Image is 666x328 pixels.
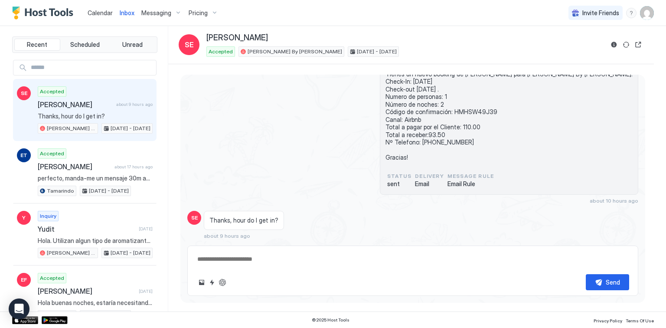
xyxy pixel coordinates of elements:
[633,39,643,50] button: Open reservation
[248,48,342,56] span: [PERSON_NAME] By [PERSON_NAME]
[191,214,198,222] span: SE
[40,212,56,220] span: Inquiry
[120,9,134,16] span: Inbox
[387,180,411,188] span: sent
[27,60,156,75] input: Input Field
[594,318,622,323] span: Privacy Policy
[38,174,153,182] span: perfecto, manda-me un mensaje 30m antes de llegar porfavor
[185,39,194,50] span: SE
[312,317,349,323] span: © 2025 Host Tools
[385,55,633,161] span: [PERSON_NAME] Tienes un nuevo booking de [PERSON_NAME] para [PERSON_NAME] By [PERSON_NAME]. Check...
[594,315,622,325] a: Privacy Policy
[38,237,153,245] span: Hola. Utilizan algun tipo de aromatizantes u olores en el apartamento
[38,100,113,109] span: [PERSON_NAME]
[88,8,113,17] a: Calendar
[14,39,60,51] button: Recent
[209,48,233,56] span: Accepted
[621,39,631,50] button: Sync reservation
[40,150,64,157] span: Accepted
[12,7,77,20] a: Host Tools Logo
[88,9,113,16] span: Calendar
[70,41,100,49] span: Scheduled
[9,298,29,319] div: Open Intercom Messenger
[582,9,619,17] span: Invite Friends
[38,287,135,295] span: [PERSON_NAME]
[40,88,64,95] span: Accepted
[415,172,444,180] span: Delivery
[111,249,150,257] span: [DATE] - [DATE]
[42,316,68,324] a: Google Play Store
[586,274,629,290] button: Send
[206,33,268,43] span: [PERSON_NAME]
[120,8,134,17] a: Inbox
[209,216,278,224] span: Thanks, hour do I get in?
[590,197,638,204] span: about 10 hours ago
[609,39,619,50] button: Reservation information
[207,277,217,288] button: Quick reply
[196,277,207,288] button: Upload image
[139,226,153,232] span: [DATE]
[38,162,111,171] span: [PERSON_NAME]
[387,172,411,180] span: status
[122,41,143,49] span: Unread
[38,112,153,120] span: Thanks, hour do I get in?
[12,316,38,324] a: App Store
[415,180,444,188] span: Email
[606,278,620,287] div: Send
[447,180,494,188] span: Email Rule
[204,233,250,239] span: about 9 hours ago
[47,249,96,257] span: [PERSON_NAME] By [PERSON_NAME]
[357,48,397,56] span: [DATE] - [DATE]
[626,8,637,18] div: menu
[47,125,96,132] span: [PERSON_NAME] By [PERSON_NAME]
[22,214,26,222] span: Y
[139,289,153,294] span: [DATE]
[21,276,27,284] span: EF
[47,187,74,195] span: Tamarindo
[109,39,155,51] button: Unread
[20,151,27,159] span: ET
[626,315,654,325] a: Terms Of Use
[62,39,108,51] button: Scheduled
[116,102,153,107] span: about 9 hours ago
[38,225,135,233] span: Yudit
[40,274,64,282] span: Accepted
[640,6,654,20] div: User profile
[114,164,153,170] span: about 17 hours ago
[189,9,208,17] span: Pricing
[141,9,171,17] span: Messaging
[27,41,47,49] span: Recent
[447,172,494,180] span: Message Rule
[626,318,654,323] span: Terms Of Use
[21,89,27,97] span: SE
[12,36,157,53] div: tab-group
[89,187,129,195] span: [DATE] - [DATE]
[217,277,228,288] button: ChatGPT Auto Reply
[38,299,153,307] span: Hola buenas noches, estaría necesitando alquilar por unos 13. Sería para dos señoras de 60 años q...
[111,125,150,132] span: [DATE] - [DATE]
